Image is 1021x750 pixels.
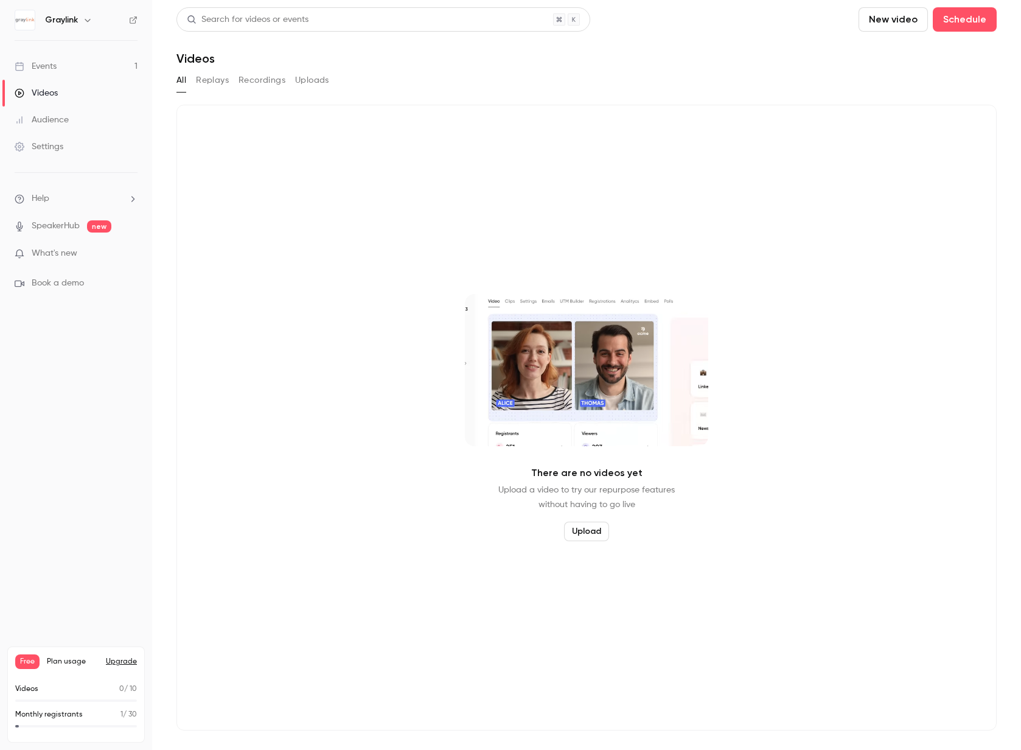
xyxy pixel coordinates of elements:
[87,220,111,233] span: new
[106,657,137,667] button: Upgrade
[15,114,69,126] div: Audience
[119,684,137,695] p: / 10
[15,684,38,695] p: Videos
[47,657,99,667] span: Plan usage
[187,13,308,26] div: Search for videos or events
[15,654,40,669] span: Free
[15,141,63,153] div: Settings
[531,466,643,480] p: There are no videos yet
[45,14,78,26] h6: Graylink
[32,277,84,290] span: Book a demo
[32,247,77,260] span: What's new
[564,522,609,541] button: Upload
[933,7,997,32] button: Schedule
[176,71,186,90] button: All
[176,51,215,66] h1: Videos
[32,220,80,233] a: SpeakerHub
[859,7,928,32] button: New video
[15,87,58,99] div: Videos
[498,483,675,512] p: Upload a video to try our repurpose features without having to go live
[176,7,997,743] section: Videos
[15,60,57,72] div: Events
[196,71,229,90] button: Replays
[119,685,124,693] span: 0
[15,10,35,30] img: Graylink
[15,192,138,205] li: help-dropdown-opener
[32,192,49,205] span: Help
[120,709,137,720] p: / 30
[15,709,83,720] p: Monthly registrants
[120,711,123,718] span: 1
[239,71,285,90] button: Recordings
[295,71,329,90] button: Uploads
